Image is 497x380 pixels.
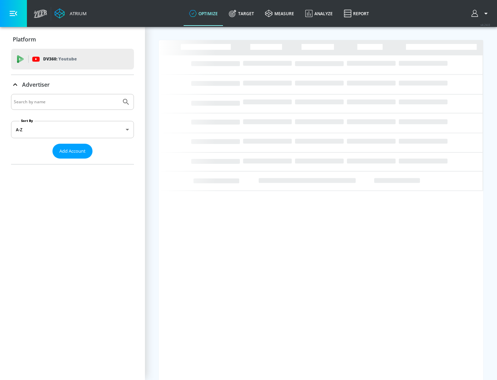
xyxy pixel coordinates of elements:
[11,49,134,69] div: DV360: Youtube
[52,144,92,159] button: Add Account
[20,118,35,123] label: Sort By
[43,55,77,63] p: DV360:
[13,36,36,43] p: Platform
[14,97,118,106] input: Search by name
[11,121,134,138] div: A-Z
[300,1,338,26] a: Analyze
[260,1,300,26] a: measure
[11,30,134,49] div: Platform
[338,1,374,26] a: Report
[11,159,134,164] nav: list of Advertiser
[58,55,77,63] p: Youtube
[184,1,223,26] a: optimize
[67,10,87,17] div: Atrium
[11,75,134,94] div: Advertiser
[223,1,260,26] a: Target
[480,23,490,27] span: v 4.24.0
[11,94,134,164] div: Advertiser
[22,81,50,88] p: Advertiser
[59,147,86,155] span: Add Account
[55,8,87,19] a: Atrium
